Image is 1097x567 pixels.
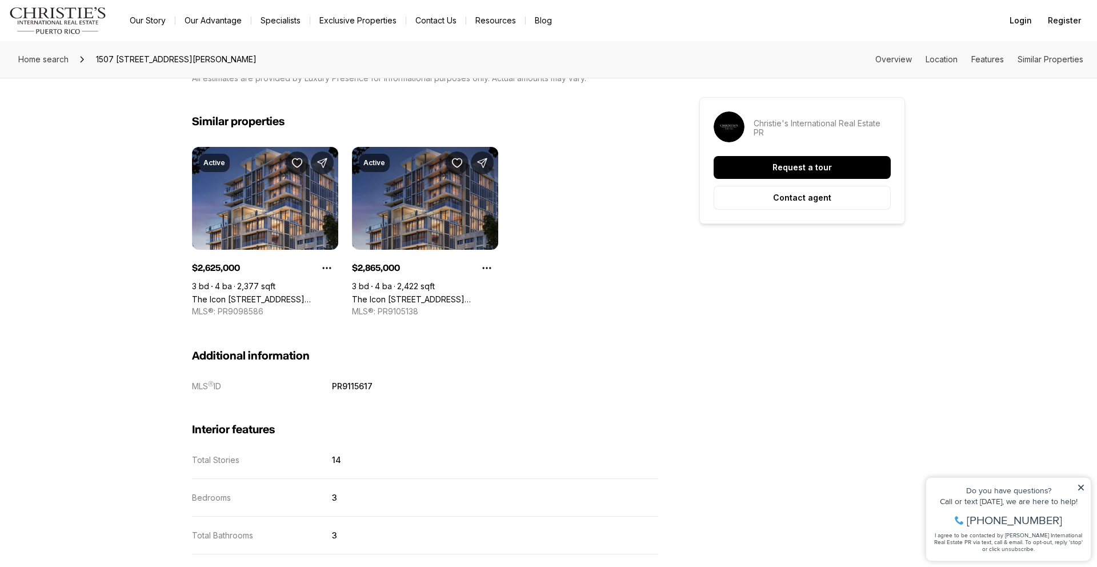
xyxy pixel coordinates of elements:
p: Total Bathrooms [192,530,253,540]
p: Active [363,158,385,167]
p: Request a tour [772,163,832,172]
button: Register [1041,9,1088,32]
p: PR9115617 [332,381,373,391]
p: All estimates are provided by Luxury Presence for informational purposes only. Actual amounts may... [192,74,586,83]
a: Skip to: Features [971,54,1004,64]
p: MLS ID [192,381,221,391]
button: Login [1003,9,1039,32]
p: Active [203,158,225,167]
p: 3 [332,493,337,502]
button: Request a tour [714,156,891,179]
span: Ⓡ [208,380,214,387]
a: The Icon 1120 ASHFORD AVE #702, SAN JUAN PR, 00907 [352,294,498,304]
span: I agree to be contacted by [PERSON_NAME] International Real Estate PR via text, call & email. To ... [14,70,163,92]
span: [PHONE_NUMBER] [47,54,142,65]
a: The Icon 1120 ASHFORD AVE #502, SAN JUAN PR, 00907 [192,294,338,304]
a: Specialists [251,13,310,29]
a: Our Advantage [175,13,251,29]
a: Home search [14,50,73,69]
button: Save Property: The Icon 1120 ASHFORD AVE #502 [286,151,309,174]
a: Resources [466,13,525,29]
p: Contact agent [773,193,831,202]
img: logo [9,7,107,34]
nav: Page section menu [875,55,1083,64]
h2: Similar properties [192,115,285,129]
button: Share Property [471,151,494,174]
button: Property options [315,257,338,279]
p: 14 [332,455,341,465]
span: 1507 [STREET_ADDRESS][PERSON_NAME] [91,50,261,69]
h3: Additional information [192,349,658,363]
a: Our Story [121,13,175,29]
span: Register [1048,16,1081,25]
button: Share Property [311,151,334,174]
p: Christie's International Real Estate PR [754,119,891,137]
div: Do you have questions? [12,26,165,34]
button: Contact agent [714,186,891,210]
a: Exclusive Properties [310,13,406,29]
button: Save Property: The Icon 1120 ASHFORD AVE #702 [446,151,469,174]
p: Total Stories [192,455,239,465]
div: Call or text [DATE], we are here to help! [12,37,165,45]
span: Home search [18,54,69,64]
a: Skip to: Similar Properties [1018,54,1083,64]
p: Bedrooms [192,493,231,502]
h3: Interior features [192,423,658,437]
button: Contact Us [406,13,466,29]
a: Skip to: Overview [875,54,912,64]
button: Property options [475,257,498,279]
a: Blog [526,13,561,29]
p: 3 [332,530,337,540]
span: Login [1010,16,1032,25]
a: Skip to: Location [926,54,958,64]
